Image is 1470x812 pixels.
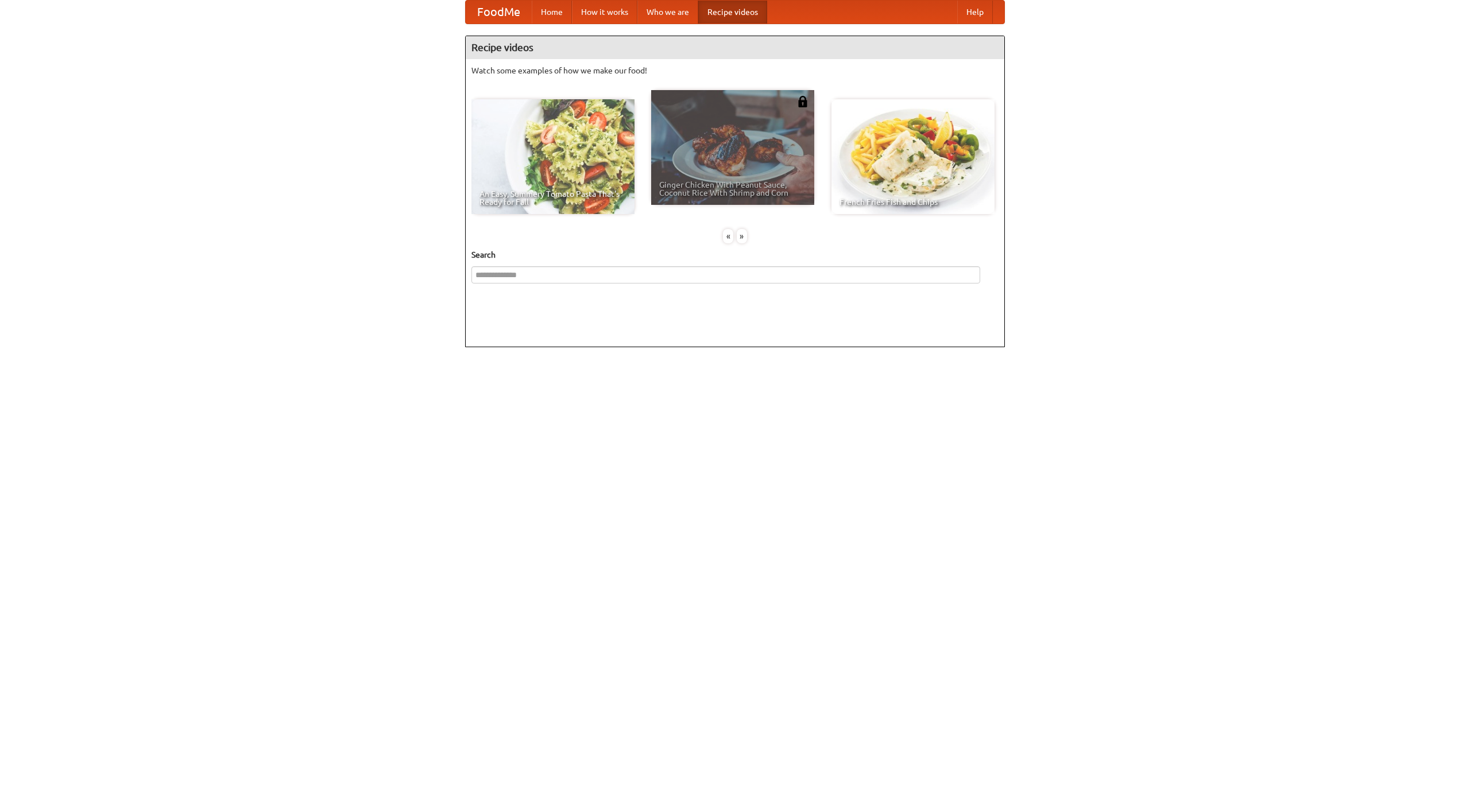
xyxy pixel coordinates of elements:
[698,1,767,24] a: Recipe videos
[797,96,808,107] img: 483408.png
[471,65,999,76] p: Watch some examples of how we make our food!
[466,1,532,24] a: FoodMe
[471,99,635,214] a: An Easy, Summery Tomato Pasta That's Ready for Fall
[479,190,626,206] span: An Easy, Summery Tomato Pasta That's Ready for Fall
[471,249,999,261] h5: Search
[637,1,698,24] a: Who we are
[831,99,995,214] a: French Fries Fish and Chips
[572,1,637,24] a: How it works
[723,229,733,243] div: «
[840,198,987,206] span: French Fries Fish and Chips
[466,36,1004,59] h4: Recipe videos
[532,1,572,24] a: Home
[737,229,747,243] div: »
[957,1,993,24] a: Help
